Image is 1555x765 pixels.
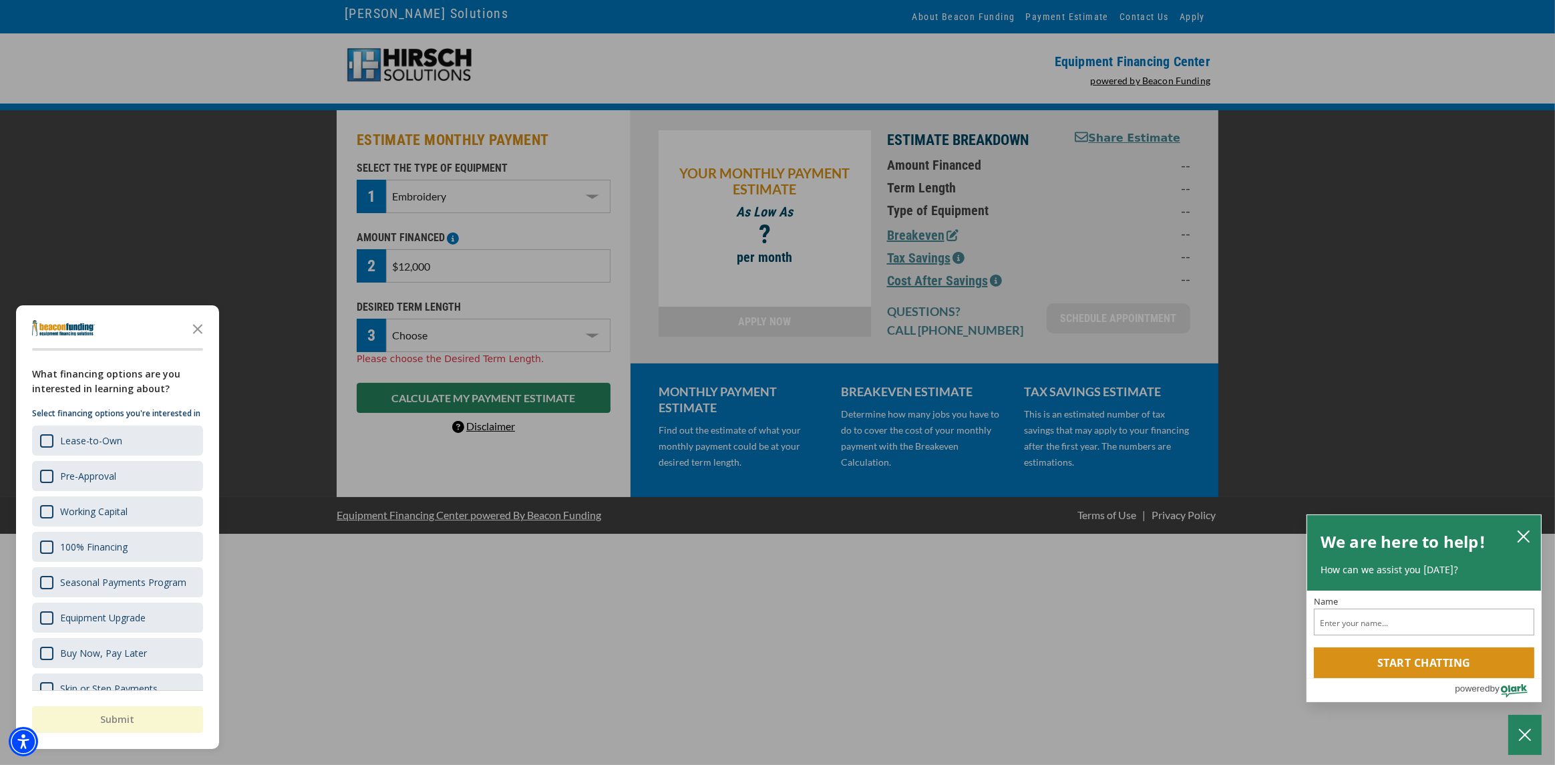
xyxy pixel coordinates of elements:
label: Name [1314,597,1534,606]
a: Powered by Olark [1455,679,1541,702]
div: Skip or Step Payments [32,673,203,704]
button: Start chatting [1314,647,1534,678]
img: Company logo [32,320,95,336]
div: 100% Financing [60,541,128,553]
h2: We are here to help! [1321,528,1486,555]
div: Lease-to-Own [32,426,203,456]
div: Equipment Upgrade [60,611,146,624]
div: Skip or Step Payments [60,682,158,695]
div: Pre-Approval [32,461,203,491]
button: close chatbox [1513,526,1534,545]
span: powered [1455,680,1490,697]
div: Buy Now, Pay Later [60,647,147,659]
button: Close the survey [184,315,211,341]
div: Lease-to-Own [60,434,122,447]
button: Close Chatbox [1508,715,1542,755]
div: Seasonal Payments Program [32,567,203,597]
div: Equipment Upgrade [32,603,203,633]
div: olark chatbox [1307,514,1542,703]
div: Survey [16,305,219,749]
p: How can we assist you [DATE]? [1321,563,1528,577]
div: Working Capital [32,496,203,526]
div: Accessibility Menu [9,727,38,756]
input: Name [1314,609,1534,635]
button: Submit [32,706,203,733]
div: What financing options are you interested in learning about? [32,367,203,396]
span: by [1490,680,1500,697]
div: Seasonal Payments Program [60,576,186,589]
div: Working Capital [60,505,128,518]
div: Pre-Approval [60,470,116,482]
p: Select financing options you're interested in [32,407,203,420]
div: Buy Now, Pay Later [32,638,203,668]
div: 100% Financing [32,532,203,562]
